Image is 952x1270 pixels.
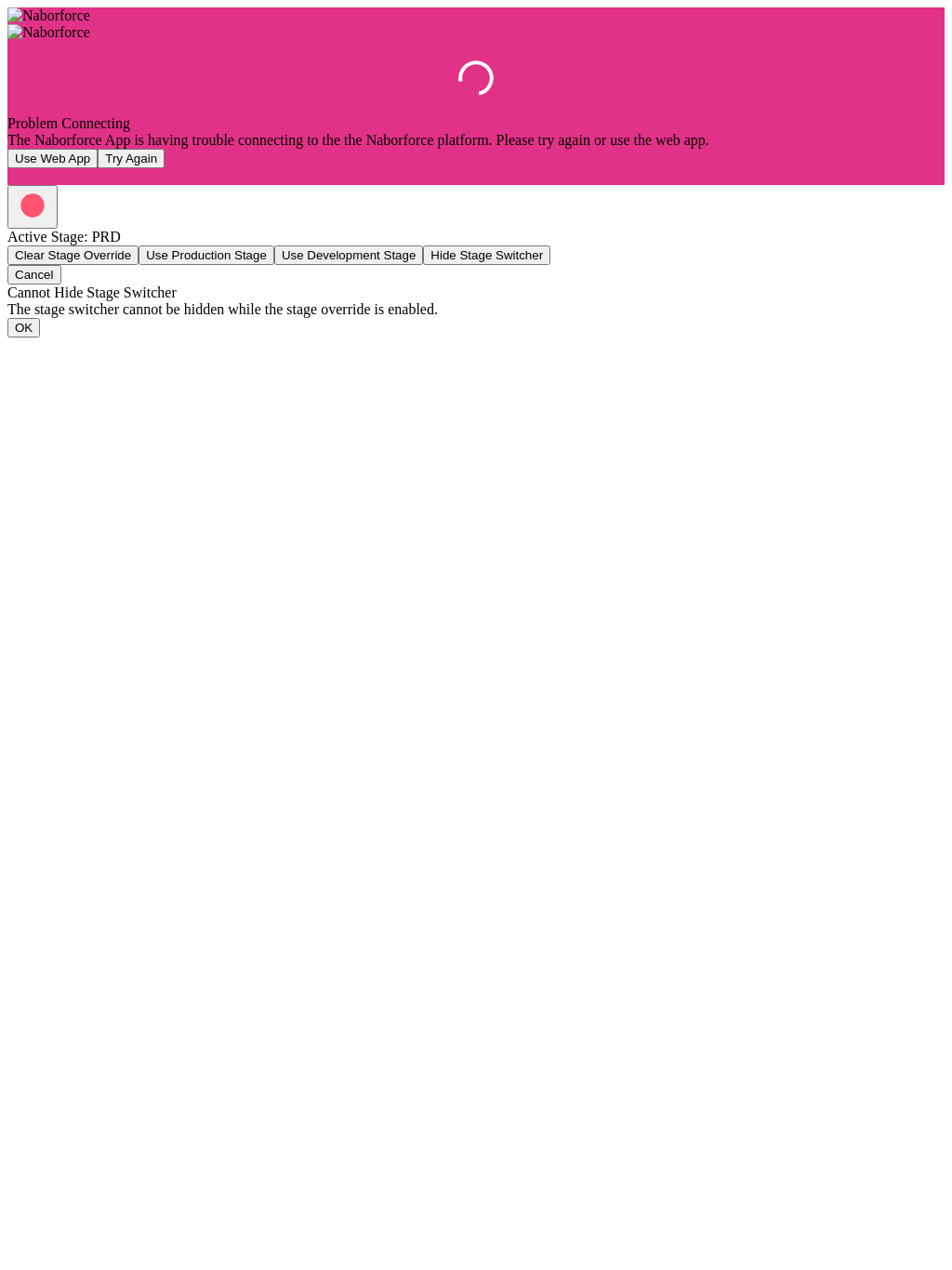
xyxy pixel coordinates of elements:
button: Try Again [98,149,165,168]
div: The stage switcher cannot be hidden while the stage override is enabled. [7,301,945,318]
img: Naborforce [7,7,90,24]
button: Use Production Stage [139,245,274,265]
button: Hide Stage Switcher [423,245,550,265]
div: Active Stage: PRD [7,229,945,245]
img: Naborforce [7,24,90,41]
button: Use Development Stage [274,245,423,265]
div: Cannot Hide Stage Switcher [7,284,945,301]
button: Clear Stage Override [7,245,139,265]
button: Use Web App [7,149,98,168]
div: Problem Connecting [7,115,945,132]
button: OK [7,318,40,337]
button: Cancel [7,265,61,284]
div: The Naborforce App is having trouble connecting to the the Naborforce platform. Please try again ... [7,132,945,149]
